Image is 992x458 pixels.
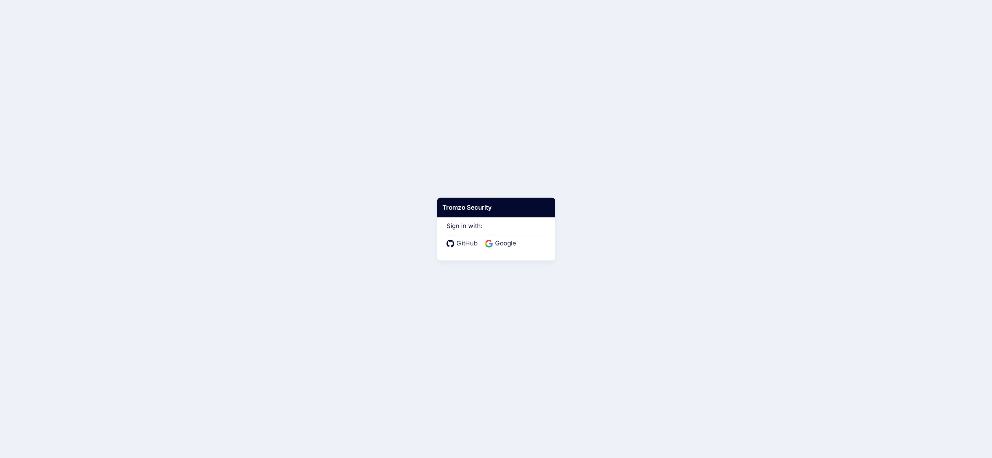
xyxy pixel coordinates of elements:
span: Google [493,239,518,248]
div: Tromzo Security [437,197,555,217]
span: GitHub [454,239,480,248]
a: GitHub [446,239,480,248]
div: Sign in with: [446,212,546,251]
a: Google [485,239,518,248]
